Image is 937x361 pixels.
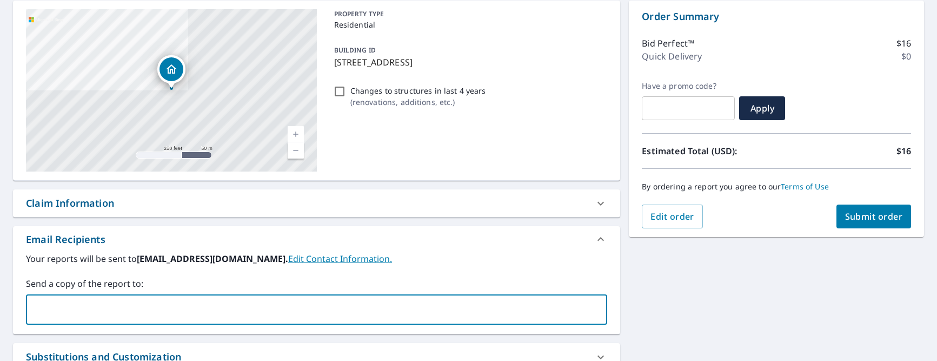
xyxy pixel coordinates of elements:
p: PROPERTY TYPE [334,9,603,19]
p: Changes to structures in last 4 years [350,85,486,96]
div: Email Recipients [13,226,620,252]
label: Have a promo code? [642,81,735,91]
a: Terms of Use [781,181,829,192]
p: [STREET_ADDRESS] [334,56,603,69]
a: EditContactInfo [288,253,392,265]
p: Bid Perfect™ [642,37,694,50]
p: BUILDING ID [334,45,376,55]
b: [EMAIL_ADDRESS][DOMAIN_NAME]. [137,253,288,265]
span: Apply [748,102,776,114]
div: Claim Information [26,196,114,211]
label: Send a copy of the report to: [26,277,607,290]
p: Residential [334,19,603,30]
div: Dropped pin, building 1, Residential property, 1695 E 131st Cir Thornton, CO 80241 [157,55,185,89]
button: Apply [739,96,785,120]
span: Edit order [650,211,694,222]
div: Email Recipients [26,232,105,247]
span: Submit order [845,211,903,222]
p: $16 [896,145,911,157]
a: Current Level 17, Zoom Out [288,142,304,159]
p: ( renovations, additions, etc. ) [350,96,486,108]
div: Claim Information [13,189,620,217]
button: Edit order [642,205,703,228]
p: Order Summary [642,9,911,24]
button: Submit order [836,205,912,228]
label: Your reports will be sent to [26,252,607,265]
p: Estimated Total (USD): [642,145,776,157]
p: Quick Delivery [642,50,702,63]
p: $16 [896,37,911,50]
p: $0 [901,50,911,63]
a: Current Level 17, Zoom In [288,126,304,142]
p: By ordering a report you agree to our [642,182,911,192]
